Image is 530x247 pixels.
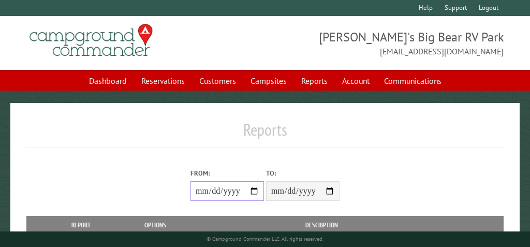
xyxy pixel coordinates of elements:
th: Options [130,216,181,234]
a: Reports [295,71,334,91]
img: Campground Commander [26,20,156,61]
a: Reservations [135,71,191,91]
a: Dashboard [83,71,133,91]
a: Customers [193,71,242,91]
span: [PERSON_NAME]'s Big Bear RV Park [EMAIL_ADDRESS][DOMAIN_NAME] [265,28,504,57]
th: Description [181,216,462,234]
th: Report [32,216,130,234]
a: Campsites [244,71,293,91]
a: Account [336,71,376,91]
h1: Reports [26,120,504,148]
a: Communications [378,71,448,91]
label: From: [190,168,264,178]
label: To: [266,168,340,178]
small: © Campground Commander LLC. All rights reserved. [207,236,323,242]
